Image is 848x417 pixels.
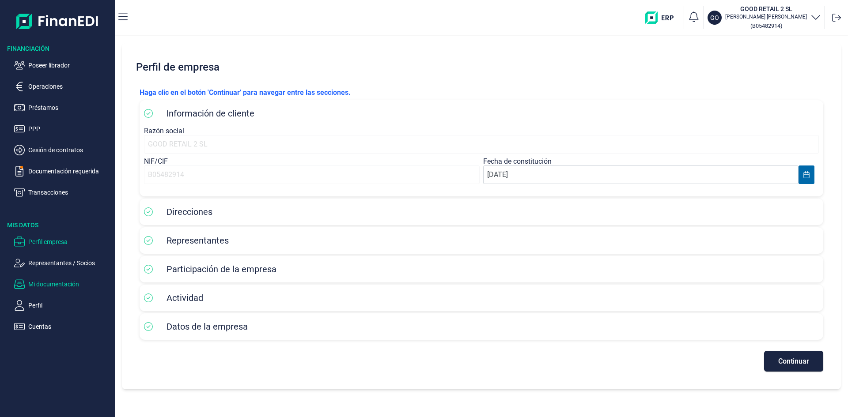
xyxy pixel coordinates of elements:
[167,293,203,303] span: Actividad
[28,321,111,332] p: Cuentas
[167,235,229,246] span: Representantes
[799,165,814,184] button: Choose Date
[725,4,807,13] h3: GOOD RETAIL 2 SL
[14,279,111,289] button: Mi documentación
[28,60,111,71] p: Poseer librador
[725,13,807,20] p: [PERSON_NAME] [PERSON_NAME]
[708,4,821,31] button: GOGOOD RETAIL 2 SL[PERSON_NAME] [PERSON_NAME](B05482914)
[14,237,111,247] button: Perfil empresa
[764,351,823,372] button: Continuar
[483,157,552,165] label: Fecha de constitución
[14,300,111,311] button: Perfil
[167,207,212,217] span: Direcciones
[140,87,823,98] p: Haga clic en el botón 'Continuar' para navegar entre las secciones.
[14,102,111,113] button: Préstamos
[28,187,111,198] p: Transacciones
[144,127,184,135] label: Razón social
[28,102,111,113] p: Préstamos
[14,124,111,134] button: PPP
[28,237,111,247] p: Perfil empresa
[16,7,99,35] img: Logo de aplicación
[167,321,248,332] span: Datos de la empresa
[14,187,111,198] button: Transacciones
[144,157,168,165] label: NIF/CIF
[28,279,111,289] p: Mi documentación
[14,166,111,177] button: Documentación requerida
[28,81,111,92] p: Operaciones
[28,145,111,155] p: Cesión de contratos
[28,300,111,311] p: Perfil
[28,258,111,268] p: Representantes / Socios
[14,81,111,92] button: Operaciones
[645,11,680,24] img: erp
[750,23,782,29] small: Copiar cif
[28,124,111,134] p: PPP
[28,166,111,177] p: Documentación requerida
[14,145,111,155] button: Cesión de contratos
[167,108,254,119] span: Información de cliente
[14,258,111,268] button: Representantes / Socios
[167,264,276,274] span: Participación de la empresa
[710,13,719,22] p: GO
[778,358,809,364] span: Continuar
[14,321,111,332] button: Cuentas
[132,54,830,80] h2: Perfil de empresa
[14,60,111,71] button: Poseer librador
